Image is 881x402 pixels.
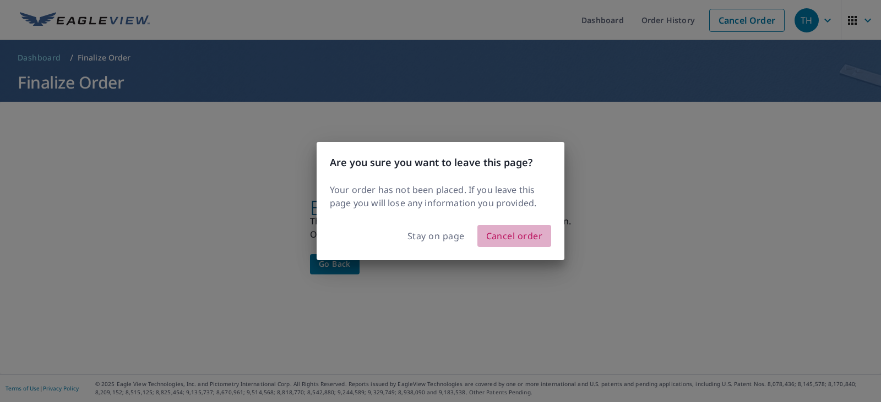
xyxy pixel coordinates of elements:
span: Stay on page [407,228,465,244]
button: Cancel order [477,225,552,247]
p: Your order has not been placed. If you leave this page you will lose any information you provided. [330,183,551,210]
h3: Are you sure you want to leave this page? [330,155,551,170]
span: Cancel order [486,228,543,244]
button: Stay on page [399,225,473,246]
